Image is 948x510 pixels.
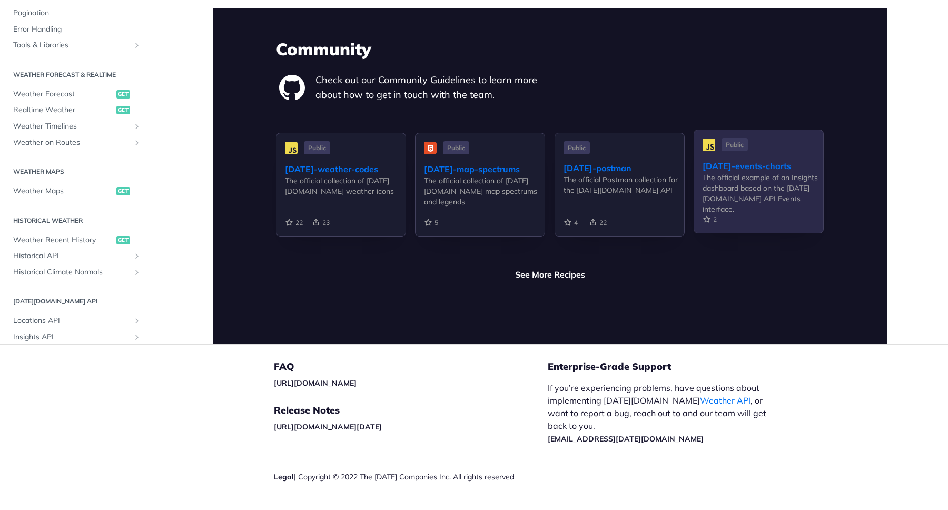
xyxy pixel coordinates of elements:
[274,472,294,482] a: Legal
[13,186,114,197] span: Weather Maps
[8,22,144,37] a: Error Handling
[8,70,144,80] h2: Weather Forecast & realtime
[274,404,548,417] h5: Release Notes
[304,141,330,154] span: Public
[8,313,144,329] a: Locations APIShow subpages for Locations API
[133,252,141,260] button: Show subpages for Historical API
[564,174,684,195] div: The official Postman collection for the [DATE][DOMAIN_NAME] API
[515,268,585,281] a: See More Recipes
[133,268,141,277] button: Show subpages for Historical Climate Normals
[548,434,704,444] a: [EMAIL_ADDRESS][DATE][DOMAIN_NAME]
[548,360,794,373] h5: Enterprise-Grade Support
[13,251,130,261] span: Historical API
[548,381,777,445] p: If you’re experiencing problems, have questions about implementing [DATE][DOMAIN_NAME] , or want ...
[8,86,144,102] a: Weather Forecastget
[13,40,130,51] span: Tools & Libraries
[116,90,130,99] span: get
[285,163,406,175] div: [DATE]-weather-codes
[8,329,144,345] a: Insights APIShow subpages for Insights API
[13,267,130,278] span: Historical Climate Normals
[8,297,144,306] h2: [DATE][DOMAIN_NAME] API
[13,105,114,115] span: Realtime Weather
[276,133,406,253] a: Public [DATE]-weather-codes The official collection of [DATE][DOMAIN_NAME] weather icons
[13,8,141,18] span: Pagination
[694,133,824,253] a: Public [DATE]-events-charts The official example of an Insights dashboard based on the [DATE][DOM...
[703,160,823,172] div: [DATE]-events-charts
[13,89,114,100] span: Weather Forecast
[133,317,141,325] button: Show subpages for Locations API
[722,138,748,151] span: Public
[8,183,144,199] a: Weather Mapsget
[13,316,130,326] span: Locations API
[8,102,144,118] a: Realtime Weatherget
[274,472,548,482] div: | Copyright © 2022 The [DATE] Companies Inc. All rights reserved
[133,333,141,341] button: Show subpages for Insights API
[8,119,144,134] a: Weather TimelinesShow subpages for Weather Timelines
[443,141,469,154] span: Public
[133,41,141,50] button: Show subpages for Tools & Libraries
[424,163,545,175] div: [DATE]-map-spectrums
[133,122,141,131] button: Show subpages for Weather Timelines
[8,215,144,225] h2: Historical Weather
[13,121,130,132] span: Weather Timelines
[564,141,590,154] span: Public
[8,264,144,280] a: Historical Climate NormalsShow subpages for Historical Climate Normals
[116,106,130,114] span: get
[703,172,823,214] div: The official example of an Insights dashboard based on the [DATE][DOMAIN_NAME] API Events interface.
[8,248,144,264] a: Historical APIShow subpages for Historical API
[424,175,545,207] div: The official collection of [DATE][DOMAIN_NAME] map spectrums and legends
[13,234,114,245] span: Weather Recent History
[116,187,130,195] span: get
[564,162,684,174] div: [DATE]-postman
[276,37,824,61] h3: Community
[13,24,141,35] span: Error Handling
[8,167,144,176] h2: Weather Maps
[315,73,550,102] p: Check out our Community Guidelines to learn more about how to get in touch with the team.
[116,236,130,244] span: get
[274,378,357,388] a: [URL][DOMAIN_NAME]
[8,232,144,248] a: Weather Recent Historyget
[274,422,382,431] a: [URL][DOMAIN_NAME][DATE]
[285,175,406,197] div: The official collection of [DATE][DOMAIN_NAME] weather icons
[13,332,130,342] span: Insights API
[8,5,144,21] a: Pagination
[133,138,141,146] button: Show subpages for Weather on Routes
[555,133,685,253] a: Public [DATE]-postman The official Postman collection for the [DATE][DOMAIN_NAME] API
[415,133,545,253] a: Public [DATE]-map-spectrums The official collection of [DATE][DOMAIN_NAME] map spectrums and legends
[700,395,750,406] a: Weather API
[274,360,548,373] h5: FAQ
[8,134,144,150] a: Weather on RoutesShow subpages for Weather on Routes
[13,137,130,148] span: Weather on Routes
[8,37,144,53] a: Tools & LibrariesShow subpages for Tools & Libraries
